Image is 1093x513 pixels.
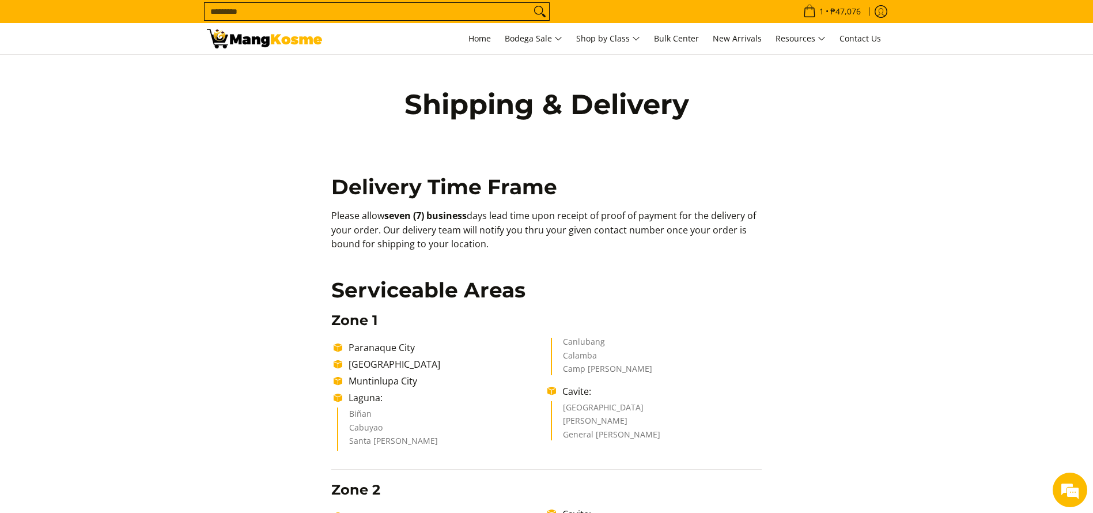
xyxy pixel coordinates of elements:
[563,365,750,375] li: Camp [PERSON_NAME]
[331,277,762,303] h2: Serviceable Areas
[331,312,762,329] h3: Zone 1
[770,23,831,54] a: Resources
[834,23,887,54] a: Contact Us
[380,87,714,122] h1: Shipping & Delivery
[331,209,762,263] p: Please allow days lead time upon receipt of proof of payment for the delivery of your order. Our ...
[563,431,750,441] li: General [PERSON_NAME]
[499,23,568,54] a: Bodega Sale
[349,410,536,424] li: Biñan
[776,32,826,46] span: Resources
[818,7,826,16] span: 1
[349,437,536,451] li: Santa [PERSON_NAME]
[463,23,497,54] a: Home
[713,33,762,44] span: New Arrivals
[563,352,750,365] li: Calamba
[384,209,467,222] b: seven (7) business
[654,33,699,44] span: Bulk Center
[331,174,762,200] h2: Delivery Time Frame
[343,357,547,371] li: [GEOGRAPHIC_DATA]
[343,374,547,388] li: Muntinlupa City
[207,29,322,48] img: Shipping &amp; Delivery Page l Mang Kosme: Home Appliances Warehouse Sale!
[331,481,762,499] h3: Zone 2
[349,341,415,354] span: Paranaque City
[505,32,562,46] span: Bodega Sale
[563,338,750,352] li: Canlubang
[576,32,640,46] span: Shop by Class
[468,33,491,44] span: Home
[829,7,863,16] span: ₱47,076
[800,5,864,18] span: •
[707,23,767,54] a: New Arrivals
[343,391,547,405] li: Laguna:
[349,424,536,437] li: Cabuyao
[563,403,750,417] li: [GEOGRAPHIC_DATA]
[570,23,646,54] a: Shop by Class
[334,23,887,54] nav: Main Menu
[648,23,705,54] a: Bulk Center
[557,384,761,398] li: Cavite:
[563,417,750,431] li: [PERSON_NAME]
[839,33,881,44] span: Contact Us
[531,3,549,20] button: Search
